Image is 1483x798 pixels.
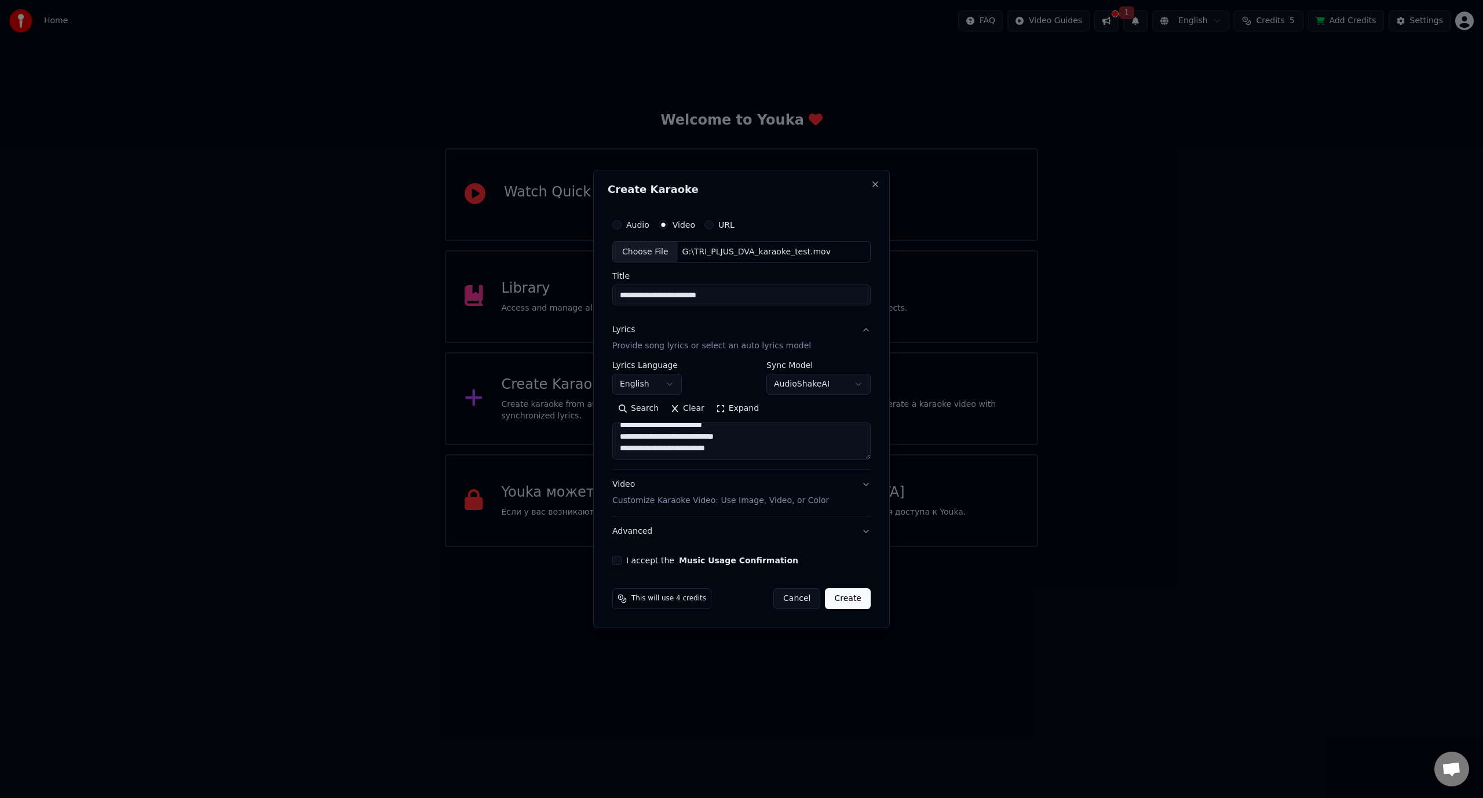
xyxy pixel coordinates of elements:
button: Advanced [612,516,871,546]
div: Lyrics [612,325,635,336]
button: VideoCustomize Karaoke Video: Use Image, Video, or Color [612,470,871,516]
label: Video [673,221,695,229]
button: Expand [710,400,765,418]
label: Lyrics Language [612,362,682,370]
button: Clear [664,400,710,418]
span: This will use 4 credits [631,594,706,603]
button: Cancel [773,588,820,609]
p: Customize Karaoke Video: Use Image, Video, or Color [612,495,829,507]
p: Provide song lyrics or select an auto lyrics model [612,341,811,352]
label: Sync Model [766,362,871,370]
label: URL [718,221,735,229]
button: Create [825,588,871,609]
button: I accept the [679,556,798,564]
div: Video [612,479,829,507]
div: LyricsProvide song lyrics or select an auto lyrics model [612,362,871,469]
label: I accept the [626,556,798,564]
label: Title [612,272,871,280]
div: G:\TRI_PLJUS_DVA_karaoke_test.mov [678,246,835,258]
button: LyricsProvide song lyrics or select an auto lyrics model [612,315,871,362]
button: Search [612,400,664,418]
h2: Create Karaoke [608,184,875,195]
div: Choose File [613,242,678,263]
label: Audio [626,221,649,229]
